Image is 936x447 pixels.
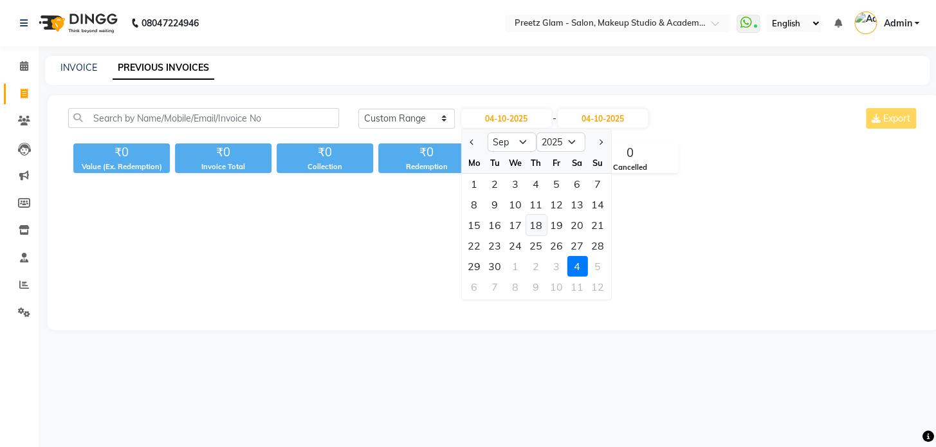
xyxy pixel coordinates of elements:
div: 1 [464,174,484,194]
div: Monday, September 8, 2025 [464,194,484,215]
div: Saturday, September 13, 2025 [567,194,587,215]
div: Sunday, September 14, 2025 [587,194,608,215]
div: Friday, October 3, 2025 [546,256,567,277]
div: 17 [505,215,526,235]
a: INVOICE [60,62,97,73]
div: 25 [526,235,546,256]
div: Tuesday, September 16, 2025 [484,215,505,235]
div: Tuesday, September 9, 2025 [484,194,505,215]
div: Tuesday, September 23, 2025 [484,235,505,256]
div: 30 [484,256,505,277]
input: End Date [558,109,648,127]
div: 10 [546,277,567,297]
div: Friday, September 26, 2025 [546,235,567,256]
a: PREVIOUS INVOICES [113,57,214,80]
div: 3 [505,174,526,194]
div: Thursday, October 2, 2025 [526,256,546,277]
div: Wednesday, September 24, 2025 [505,235,526,256]
button: Next month [594,132,605,152]
div: 16 [484,215,505,235]
div: 1 [505,256,526,277]
div: 27 [567,235,587,256]
div: ₹0 [277,143,373,161]
span: Empty list [68,188,919,317]
div: Tuesday, September 30, 2025 [484,256,505,277]
div: 5 [587,256,608,277]
button: Previous month [466,132,477,152]
div: Thursday, September 25, 2025 [526,235,546,256]
div: We [505,152,526,173]
div: Saturday, October 11, 2025 [567,277,587,297]
div: Value (Ex. Redemption) [73,161,170,172]
div: Saturday, September 6, 2025 [567,174,587,194]
div: 6 [567,174,587,194]
div: 22 [464,235,484,256]
div: Fr [546,152,567,173]
div: 2 [526,256,546,277]
div: Collection [277,161,373,172]
div: 4 [526,174,546,194]
div: 7 [484,277,505,297]
div: Friday, October 10, 2025 [546,277,567,297]
div: Friday, September 5, 2025 [546,174,567,194]
input: Start Date [461,109,551,127]
div: Sunday, September 21, 2025 [587,215,608,235]
div: 2 [484,174,505,194]
div: 8 [464,194,484,215]
div: Wednesday, September 3, 2025 [505,174,526,194]
div: Tuesday, October 7, 2025 [484,277,505,297]
div: Tuesday, September 2, 2025 [484,174,505,194]
div: Tu [484,152,505,173]
div: Saturday, September 27, 2025 [567,235,587,256]
div: Th [526,152,546,173]
div: Monday, September 15, 2025 [464,215,484,235]
div: Monday, October 6, 2025 [464,277,484,297]
div: Sunday, September 7, 2025 [587,174,608,194]
div: ₹0 [73,143,170,161]
div: Sa [567,152,587,173]
div: 26 [546,235,567,256]
div: Su [587,152,608,173]
div: 0 [582,144,677,162]
div: 21 [587,215,608,235]
div: 15 [464,215,484,235]
div: 9 [526,277,546,297]
div: 19 [546,215,567,235]
div: Monday, September 1, 2025 [464,174,484,194]
div: Wednesday, September 10, 2025 [505,194,526,215]
span: Admin [883,17,912,30]
div: 10 [505,194,526,215]
span: - [553,112,556,125]
div: 23 [484,235,505,256]
div: 6 [464,277,484,297]
div: Friday, September 12, 2025 [546,194,567,215]
div: 28 [587,235,608,256]
div: Wednesday, September 17, 2025 [505,215,526,235]
div: 7 [587,174,608,194]
select: Select month [487,132,536,152]
div: 3 [546,256,567,277]
img: Admin [854,12,877,34]
div: 9 [484,194,505,215]
div: ₹0 [378,143,475,161]
div: Thursday, October 9, 2025 [526,277,546,297]
div: 13 [567,194,587,215]
div: Sunday, October 12, 2025 [587,277,608,297]
div: 11 [526,194,546,215]
b: 08047224946 [142,5,198,41]
div: Sunday, September 28, 2025 [587,235,608,256]
div: 8 [505,277,526,297]
div: Monday, September 22, 2025 [464,235,484,256]
input: Search by Name/Mobile/Email/Invoice No [68,108,339,128]
div: Cancelled [582,162,677,173]
div: Friday, September 19, 2025 [546,215,567,235]
div: Invoice Total [175,161,271,172]
div: 24 [505,235,526,256]
div: 11 [567,277,587,297]
div: Sunday, October 5, 2025 [587,256,608,277]
div: Thursday, September 18, 2025 [526,215,546,235]
div: Wednesday, October 1, 2025 [505,256,526,277]
div: Saturday, September 20, 2025 [567,215,587,235]
div: 12 [546,194,567,215]
div: 5 [546,174,567,194]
